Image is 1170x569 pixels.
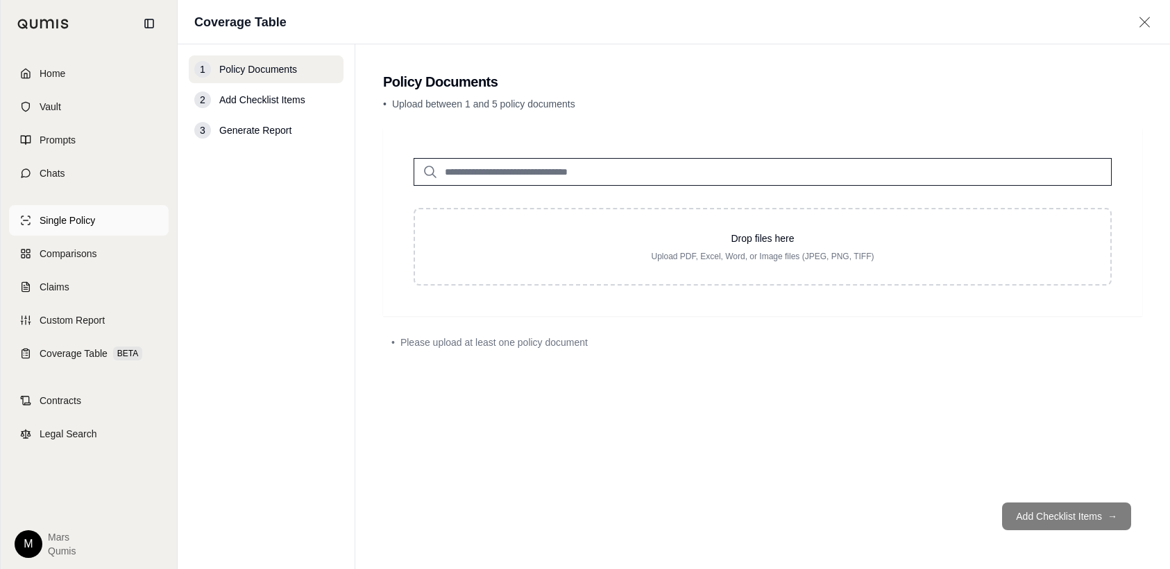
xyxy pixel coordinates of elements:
[194,122,211,139] div: 3
[9,419,169,449] a: Legal Search
[219,93,305,107] span: Add Checklist Items
[40,313,105,327] span: Custom Report
[392,98,575,110] span: Upload between 1 and 5 policy documents
[40,247,96,261] span: Comparisons
[194,61,211,78] div: 1
[383,72,1142,91] h2: Policy Documents
[9,58,169,89] a: Home
[194,91,211,108] div: 2
[9,385,169,416] a: Contracts
[9,305,169,335] a: Custom Report
[400,335,588,349] span: Please upload at least one policy document
[113,347,142,360] span: BETA
[40,280,69,294] span: Claims
[9,125,169,155] a: Prompts
[40,347,108,360] span: Coverage Table
[9,158,169,189] a: Chats
[9,338,169,369] a: Coverage TableBETA
[194,12,287,32] h1: Coverage Table
[40,394,81,408] span: Contracts
[48,544,76,558] span: Qumis
[40,100,61,114] span: Vault
[9,205,169,236] a: Single Policy
[138,12,160,35] button: Collapse sidebar
[40,166,65,180] span: Chats
[40,213,95,227] span: Single Policy
[391,335,395,349] span: •
[40,427,97,441] span: Legal Search
[219,123,291,137] span: Generate Report
[437,231,1088,245] p: Drop files here
[40,133,76,147] span: Prompts
[9,272,169,302] a: Claims
[40,67,65,80] span: Home
[219,62,297,76] span: Policy Documents
[383,98,387,110] span: •
[437,251,1088,262] p: Upload PDF, Excel, Word, or Image files (JPEG, PNG, TIFF)
[15,530,42,558] div: M
[17,19,69,29] img: Qumis Logo
[48,530,76,544] span: Mars
[9,91,169,122] a: Vault
[9,238,169,269] a: Comparisons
